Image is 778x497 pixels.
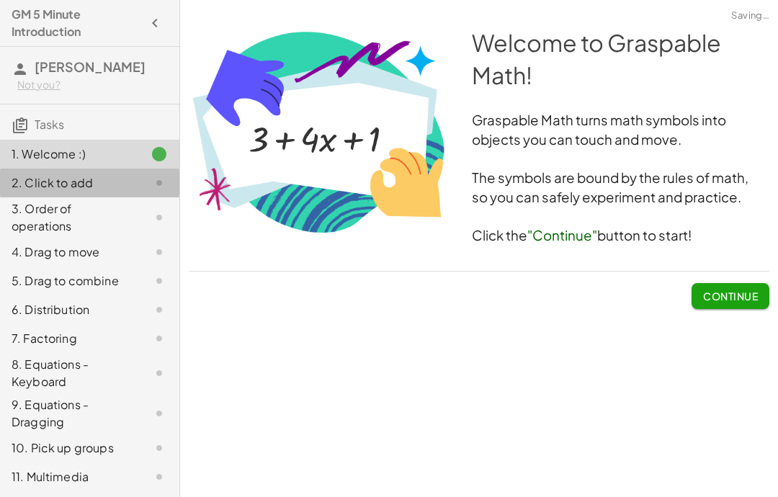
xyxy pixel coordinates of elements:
i: Task not started. [151,272,168,290]
span: Continue [703,290,758,303]
h3: Graspable Math turns math symbols into [189,111,769,130]
i: Task not started. [151,439,168,457]
i: Task not started. [151,209,168,226]
img: 0693f8568b74c82c9916f7e4627066a63b0fb68adf4cbd55bb6660eff8c96cd8.png [189,27,449,236]
div: 8. Equations - Keyboard [12,356,128,390]
div: 9. Equations - Dragging [12,396,128,431]
div: 5. Drag to combine [12,272,128,290]
span: Tasks [35,117,64,132]
span: [PERSON_NAME] [35,58,146,75]
i: Task not started. [151,174,168,192]
span: Welcome to Graspable Math! [472,28,725,89]
button: Continue [692,283,769,309]
div: 1. Welcome :) [12,145,128,163]
div: 2. Click to add [12,174,128,192]
i: Task finished. [151,145,168,163]
div: 4. Drag to move [12,243,128,261]
i: Task not started. [151,243,168,261]
h3: Click the button to start! [189,226,769,246]
h3: so you can safely experiment and practice. [189,188,769,207]
i: Task not started. [151,330,168,347]
span: "Continue" [527,227,597,243]
div: 6. Distribution [12,301,128,318]
div: 11. Multimedia [12,468,128,485]
h4: GM 5 Minute Introduction [12,6,142,40]
h3: objects you can touch and move. [189,130,769,150]
div: 10. Pick up groups [12,439,128,457]
i: Task not started. [151,364,168,382]
h3: The symbols are bound by the rules of math, [189,169,769,188]
div: 3. Order of operations [12,200,128,235]
div: Not you? [17,78,168,92]
div: 7. Factoring [12,330,128,347]
span: Saving… [731,9,769,23]
i: Task not started. [151,468,168,485]
i: Task not started. [151,301,168,318]
i: Task not started. [151,405,168,422]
